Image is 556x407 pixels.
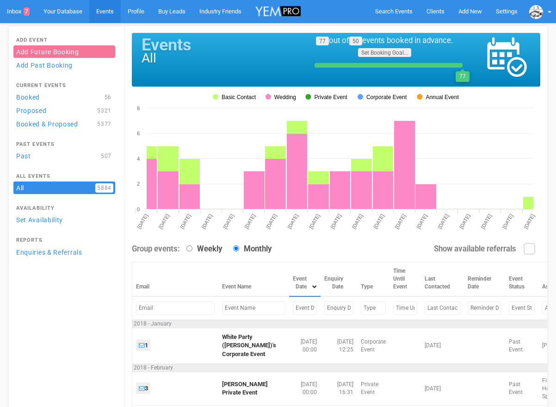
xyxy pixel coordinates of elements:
[456,71,470,82] div: 77
[182,244,222,255] label: Weekly
[480,213,493,230] tspan: [DATE]
[24,7,30,16] span: 7
[375,8,413,15] span: Search Events
[316,37,329,45] a: 77
[421,372,464,405] td: [DATE]
[99,151,113,161] span: 507
[186,245,192,251] input: Weekly
[16,83,112,88] h4: Current Events
[243,213,256,230] tspan: [DATE]
[415,213,428,230] tspan: [DATE]
[321,263,357,296] th: Enquiry Date
[13,246,115,258] a: Enquiries & Referrals
[357,372,389,405] td: Private Event
[425,301,460,315] input: Filter by Last Contacted
[142,36,299,55] h1: Events
[321,328,357,363] td: [DATE] 12:25
[137,131,140,136] tspan: 6
[222,301,285,315] input: Filter by Event Name
[394,213,407,230] tspan: [DATE]
[289,263,321,296] th: Event Date
[95,119,113,129] span: 5377
[486,36,527,78] img: events_calendar-47d57c581de8ae7e0d62452d7a588d7d83c6c9437aa29a14e0e0b6a065d91899.png
[293,301,317,315] input: Filter by Event Date
[229,244,272,255] label: Monthly
[501,213,514,230] tspan: [DATE]
[426,8,445,15] span: Clients
[468,301,501,315] input: Filter by Reminder Date
[16,206,112,211] h4: Availability
[274,94,296,100] tspan: Wedding
[16,174,112,179] h4: All Events
[529,5,543,19] img: data
[179,213,192,230] tspan: [DATE]
[13,45,115,58] a: Add Future Booking
[13,182,115,194] a: All5884
[137,156,140,162] tspan: 4
[434,244,516,253] strong: Show available referrals
[136,213,149,230] tspan: [DATE]
[314,94,347,100] tspan: Private Event
[289,328,321,363] td: [DATE] 00:00
[464,263,505,296] th: Reminder Date
[421,263,464,296] th: Last Contacted
[158,213,171,230] tspan: [DATE]
[218,263,289,296] th: Event Name
[505,372,538,405] td: Past Event
[132,244,180,253] strong: Group events:
[351,213,364,230] tspan: [DATE]
[222,94,256,100] tspan: Basic Contact
[315,35,455,58] div: out of events booked in advance.
[13,91,115,103] a: Booked56
[103,93,113,102] span: 56
[136,382,150,394] a: 3
[286,213,299,230] tspan: [DATE]
[136,301,215,315] input: Filter by Email
[222,213,235,230] tspan: [DATE]
[13,59,115,71] a: Add Past Booking
[13,213,115,226] a: Set Availability
[321,372,357,405] td: [DATE] 16:31
[458,213,471,230] tspan: [DATE]
[509,301,535,315] input: Filter by Event Status
[132,263,219,296] th: Email
[505,263,538,296] th: Event Status
[233,245,239,251] input: Monthly
[16,38,112,43] h4: Add Event
[357,263,389,296] th: Type
[308,213,321,230] tspan: [DATE]
[137,207,140,212] tspan: 0
[361,301,386,315] input: Filter by Type
[393,301,417,315] input: Filter by Time Until Event
[329,213,342,230] tspan: [DATE]
[324,301,353,315] input: Filter by Enquiry Date
[16,142,112,147] h4: Past Events
[137,106,140,111] tspan: 8
[358,48,411,57] a: Set Booking Goal...
[265,213,278,230] tspan: [DATE]
[201,213,214,230] tspan: [DATE]
[357,328,389,363] td: Corporate Event
[505,328,538,363] td: Past Event
[421,328,464,363] td: [DATE]
[389,263,421,296] th: Time Until Event
[95,183,113,193] span: 5884
[372,213,385,230] tspan: [DATE]
[222,381,268,396] a: [PERSON_NAME] Private Event
[222,333,276,357] a: White Party ([PERSON_NAME])'s Corporate Event
[426,94,459,100] tspan: Annual Event
[137,181,140,187] tspan: 2
[95,106,113,115] span: 5321
[458,8,482,15] span: Add New
[349,37,362,45] a: 50
[523,213,536,230] tspan: [DATE]
[16,238,112,243] h4: Reports
[289,372,321,405] td: [DATE] 00:00
[136,339,150,351] a: 1
[366,94,407,100] tspan: Corporate Event
[13,118,115,130] a: Booked & Proposed5377
[437,213,450,230] tspan: [DATE]
[142,51,299,66] h1: All
[13,104,115,117] a: Proposed5321
[13,150,115,162] a: Past507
